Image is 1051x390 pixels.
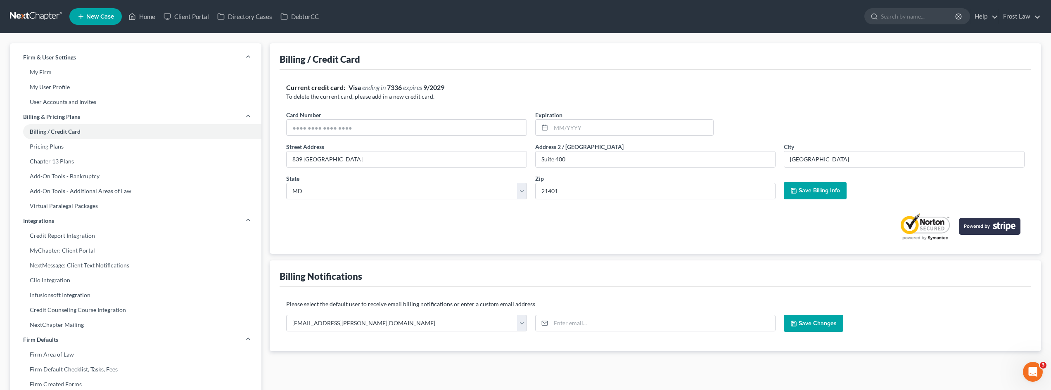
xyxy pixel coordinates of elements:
a: Home [124,9,159,24]
a: Credit Report Integration [10,228,261,243]
strong: 9/2029 [423,83,444,91]
span: Street Address [286,143,324,150]
a: Directory Cases [213,9,276,24]
input: Search by name... [881,9,956,24]
input: ●●●● ●●●● ●●●● ●●●● [287,120,527,135]
a: NextMessage: Client Text Notifications [10,258,261,273]
a: Firm Area of Law [10,347,261,362]
img: Powered by Symantec [898,213,952,241]
a: Integrations [10,213,261,228]
iframe: Intercom live chat [1023,362,1043,382]
a: Firm Default Checklist, Tasks, Fees [10,362,261,377]
a: Help [970,9,998,24]
a: Firm Defaults [10,332,261,347]
span: Firm Defaults [23,336,58,344]
strong: 7336 [387,83,402,91]
div: Billing Notifications [280,270,362,282]
a: DebtorCC [276,9,323,24]
input: MM/YYYY [551,120,713,135]
input: Enter street address [287,151,527,167]
a: My Firm [10,65,261,80]
a: Virtual Paralegal Packages [10,199,261,213]
a: User Accounts and Invites [10,95,261,109]
span: New Case [86,14,114,20]
a: Credit Counseling Course Integration [10,303,261,317]
a: Add-On Tools - Additional Areas of Law [10,184,261,199]
a: Firm & User Settings [10,50,261,65]
span: 3 [1040,362,1046,369]
button: Save Billing Info [784,182,847,199]
p: Please select the default user to receive email billing notifications or enter a custom email add... [286,300,1025,308]
a: Billing & Pricing Plans [10,109,261,124]
span: Firm & User Settings [23,53,76,61]
strong: Visa [349,83,361,91]
span: expires [403,83,422,91]
span: Save Billing Info [799,187,840,194]
a: Chapter 13 Plans [10,154,261,169]
span: Expiration [535,111,562,118]
a: Infusionsoft Integration [10,288,261,303]
span: Billing & Pricing Plans [23,113,80,121]
img: stripe-logo-2a7f7e6ca78b8645494d24e0ce0d7884cb2b23f96b22fa3b73b5b9e177486001.png [959,218,1020,235]
a: Pricing Plans [10,139,261,154]
a: My User Profile [10,80,261,95]
span: State [286,175,299,182]
span: Card Number [286,111,321,118]
a: NextChapter Mailing [10,317,261,332]
a: Clio Integration [10,273,261,288]
a: Client Portal [159,9,213,24]
a: Norton Secured privacy certification [898,213,952,241]
a: Billing / Credit Card [10,124,261,139]
input: -- [536,151,776,167]
span: Zip [535,175,544,182]
a: Add-On Tools - Bankruptcy [10,169,261,184]
p: To delete the current card, please add in a new credit card. [286,92,1025,101]
span: Address 2 / [GEOGRAPHIC_DATA] [535,143,624,150]
input: XXXXX [535,183,776,199]
a: MyChapter: Client Portal [10,243,261,258]
span: Integrations [23,217,54,225]
span: Save Changes [799,320,837,327]
div: Billing / Credit Card [280,53,360,65]
span: ending in [362,83,386,91]
span: City [784,143,794,150]
button: Save Changes [784,315,843,332]
input: Enter city [784,151,1024,167]
a: Frost Law [999,9,1041,24]
strong: Current credit card: [286,83,345,91]
input: Enter email... [551,315,776,331]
